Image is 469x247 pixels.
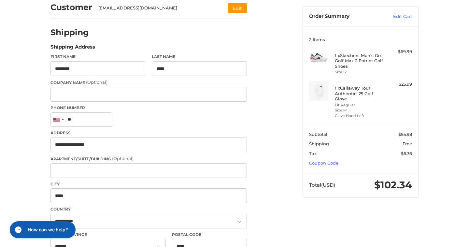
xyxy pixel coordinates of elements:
[50,27,89,37] h2: Shipping
[415,229,469,247] iframe: Google Customer Reviews
[309,182,335,188] span: Total (USD)
[50,54,146,60] label: First Name
[403,141,412,146] span: Free
[50,232,166,238] label: State/Province
[309,141,329,146] span: Shipping
[379,13,412,20] a: Edit Cart
[152,54,247,60] label: Last Name
[50,181,247,187] label: City
[50,155,247,162] label: Apartment/Suite/Building
[112,156,134,161] small: (Optional)
[172,232,247,238] label: Postal Code
[335,53,385,69] h4: 1 x Skechers Men's Go Golf Max 2 Patriot Golf Shoes
[386,49,412,55] div: $69.99
[309,37,412,42] h3: 2 Items
[335,113,385,119] li: Glove Hand Left
[401,151,412,156] span: $6.36
[386,81,412,88] div: $25.99
[50,43,95,54] legend: Shipping Address
[98,5,215,11] div: [EMAIL_ADDRESS][DOMAIN_NAME]
[228,3,247,13] button: Edit
[50,105,247,111] label: Phone Number
[309,13,379,20] h3: Order Summary
[50,206,247,212] label: Country
[374,179,412,191] span: $102.34
[335,102,385,108] li: Fit Regular
[309,132,327,137] span: Subtotal
[309,151,317,156] span: Tax
[309,160,338,166] a: Coupon Code
[335,69,385,75] li: Size 12
[50,130,247,136] label: Address
[50,2,92,12] h2: Customer
[398,132,412,137] span: $95.98
[50,79,247,86] label: Company Name
[335,108,385,113] li: Size M
[86,80,107,85] small: (Optional)
[335,85,385,101] h4: 1 x Callaway Tour Authentic '25 Golf Glove
[51,113,66,127] div: United States: +1
[7,219,78,240] iframe: Gorgias live chat messenger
